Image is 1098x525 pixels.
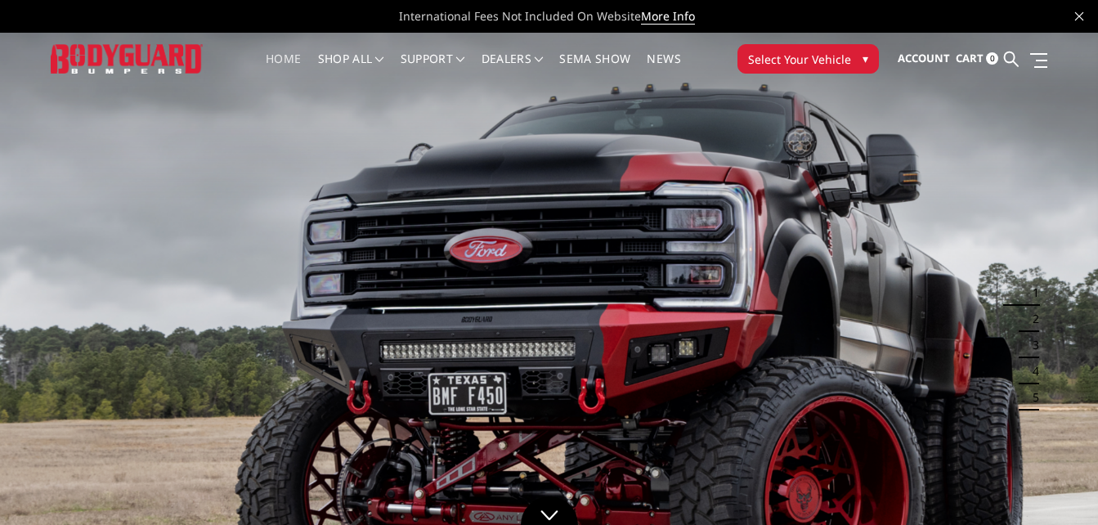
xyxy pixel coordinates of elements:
span: Account [898,51,950,65]
button: 5 of 5 [1023,384,1039,411]
a: Cart 0 [956,37,998,81]
a: shop all [318,53,384,85]
a: Home [266,53,301,85]
a: SEMA Show [559,53,630,85]
a: Click to Down [521,496,578,525]
span: Select Your Vehicle [748,51,851,68]
span: Cart [956,51,984,65]
span: 0 [986,52,998,65]
button: 3 of 5 [1023,332,1039,358]
span: ▾ [863,50,868,67]
button: 4 of 5 [1023,358,1039,384]
a: News [647,53,680,85]
button: 2 of 5 [1023,306,1039,332]
button: Select Your Vehicle [737,44,879,74]
a: Support [401,53,465,85]
a: More Info [641,8,695,25]
img: BODYGUARD BUMPERS [51,44,204,74]
button: 1 of 5 [1023,280,1039,306]
a: Account [898,37,950,81]
a: Dealers [482,53,544,85]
